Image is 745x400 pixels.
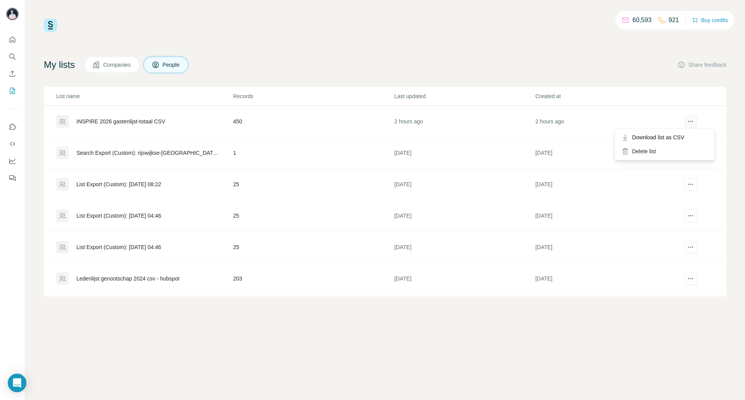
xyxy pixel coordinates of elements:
[669,16,679,25] p: 921
[535,232,676,263] td: [DATE]
[684,115,697,128] button: actions
[6,154,19,168] button: Dashboard
[535,263,676,294] td: [DATE]
[684,178,697,190] button: actions
[535,169,676,200] td: [DATE]
[684,210,697,222] button: actions
[394,200,535,232] td: [DATE]
[394,294,535,326] td: [DATE]
[6,67,19,81] button: Enrich CSV
[677,61,726,69] button: Share feedback
[76,180,161,188] div: List Export (Custom): [DATE] 08:22
[76,275,179,282] div: Ledenlijst genootschap 2024 csv - hubspot
[6,171,19,185] button: Feedback
[233,263,394,294] td: 203
[6,120,19,134] button: Use Surfe on LinkedIn
[632,16,651,25] p: 60,593
[76,118,165,125] div: INSPIRE 2026 gastenlijst-totaal CSV
[56,92,232,100] p: List name
[163,61,180,69] span: People
[394,232,535,263] td: [DATE]
[233,92,393,100] p: Records
[6,84,19,98] button: My lists
[535,294,676,326] td: [DATE]
[684,241,697,253] button: actions
[76,149,220,157] div: Search Export (Custom): rijswijkse-[GEOGRAPHIC_DATA] - [DATE] 10:01
[103,61,132,69] span: Companies
[44,59,75,71] h4: My lists
[394,263,535,294] td: [DATE]
[6,33,19,47] button: Quick start
[233,294,394,326] td: 203
[535,92,676,100] p: Created at
[233,137,394,169] td: 1
[535,137,676,169] td: [DATE]
[632,133,684,141] span: Download list as CSV
[44,19,57,32] img: Surfe Logo
[233,200,394,232] td: 25
[233,169,394,200] td: 25
[394,106,535,137] td: 2 hours ago
[76,243,161,251] div: List Export (Custom): [DATE] 04:46
[394,169,535,200] td: [DATE]
[692,15,728,26] button: Buy credits
[233,106,394,137] td: 450
[6,8,19,20] img: Avatar
[394,92,534,100] p: Last updated
[6,137,19,151] button: Use Surfe API
[76,212,161,220] div: List Export (Custom): [DATE] 04:46
[394,137,535,169] td: [DATE]
[535,200,676,232] td: [DATE]
[233,232,394,263] td: 25
[535,106,676,137] td: 2 hours ago
[684,272,697,285] button: actions
[6,50,19,64] button: Search
[8,374,26,392] div: Open Intercom Messenger
[617,144,713,158] div: Delete list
